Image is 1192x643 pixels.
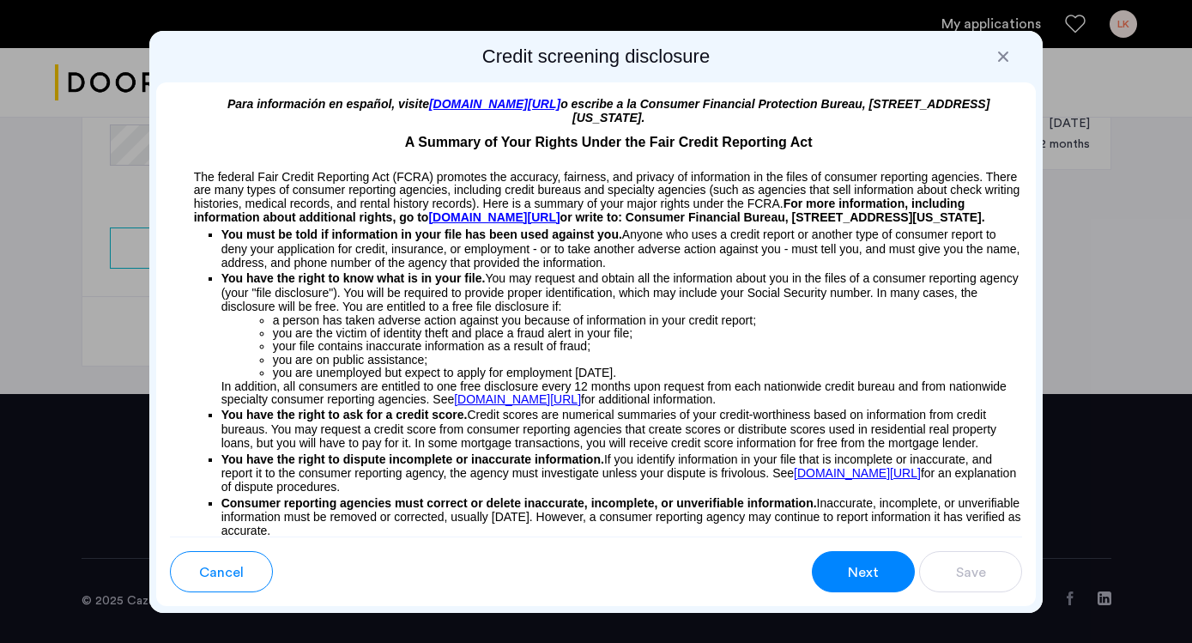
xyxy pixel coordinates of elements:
span: for additional information. [581,392,716,406]
span: Para información en español, visite [227,97,429,111]
button: button [919,551,1022,592]
span: For more information, including information about additional rights, go to [194,197,965,224]
li: you are unemployed but expect to apply for employment [DATE]. [273,367,1023,379]
span: You have the right to dispute incomplete or inaccurate information. [221,452,604,466]
a: [DOMAIN_NAME][URL] [454,393,581,406]
p: Credit scores are numerical summaries of your credit-worthiness based on information from credit ... [221,408,1023,450]
button: button [170,551,273,592]
a: [DOMAIN_NAME][URL] [428,211,560,225]
h2: Credit screening disclosure [156,45,1037,69]
span: In addition, all consumers are entitled to one free disclosure every 12 months upon request from ... [221,379,1007,406]
li: a person has taken adverse action against you because of information in your credit report; [273,314,1023,327]
p: Anyone who uses a credit report or another type of consumer report to deny your application for c... [221,224,1023,270]
span: You have the right to know what is in your file. [221,271,486,285]
a: [DOMAIN_NAME][URL] [429,97,560,111]
li: you are the victim of identity theft and place a fraud alert in your file; [273,327,1023,340]
span: The federal Fair Credit Reporting Act (FCRA) promotes the accuracy, fairness, and privacy of info... [194,170,1020,210]
span: You have the right to ask for a credit score. [221,408,468,422]
span: You must be told if information in your file has been used against you. [221,227,622,241]
p: You may request and obtain all the information about you in the files of a consumer reporting age... [221,271,1023,313]
span: o escribe a la Consumer Financial Protection Bureau, [STREET_ADDRESS][US_STATE]. [560,97,989,124]
span: Save [956,562,986,583]
li: your file contains inaccurate information as a result of fraud; [273,340,1023,353]
span: or write to: Consumer Financial Bureau, [STREET_ADDRESS][US_STATE]. [560,210,985,224]
span: If you identify information in your file that is incomplete or inaccurate, and report it to the c... [221,452,1017,494]
a: [DOMAIN_NAME][URL] [794,466,921,480]
span: Next [848,562,879,583]
span: Cancel [199,562,244,583]
p: Inaccurate, incomplete, or unverifiable information must be removed or corrected, usually [DATE].... [221,496,1023,538]
button: button [812,551,915,592]
p: A Summary of Your Rights Under the Fair Credit Reporting Act [170,125,1023,153]
span: Consumer reporting agencies must correct or delete inaccurate, incomplete, or unverifiable inform... [221,496,817,510]
li: you are on public assistance; [273,354,1023,367]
